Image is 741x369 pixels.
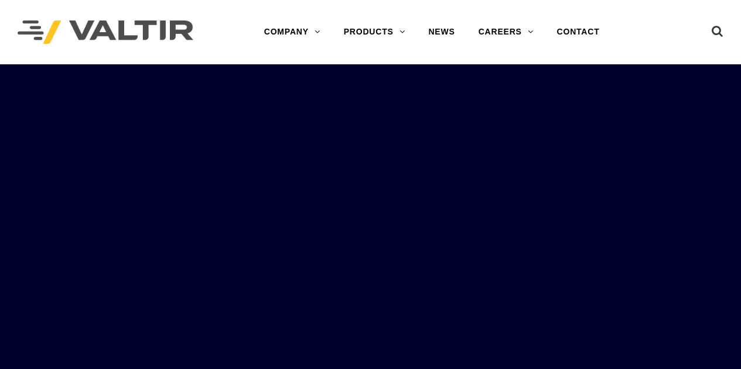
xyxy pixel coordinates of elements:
a: COMPANY [252,20,332,44]
img: Valtir [18,20,193,44]
a: PRODUCTS [332,20,417,44]
a: CONTACT [545,20,612,44]
a: CAREERS [467,20,545,44]
a: NEWS [416,20,466,44]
